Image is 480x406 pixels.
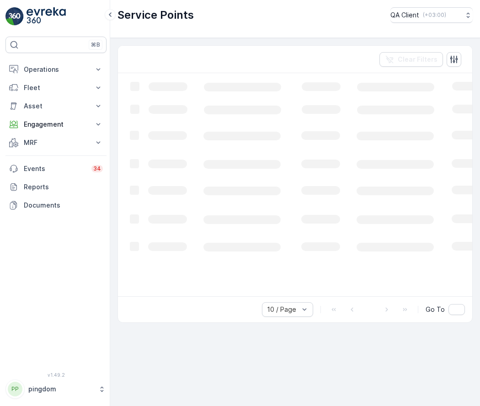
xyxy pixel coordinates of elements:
button: PPpingdom [5,379,107,399]
button: Operations [5,60,107,79]
p: 34 [93,165,101,172]
p: Documents [24,201,103,210]
img: logo [5,7,24,26]
p: Reports [24,182,103,192]
p: Operations [24,65,88,74]
p: ⌘B [91,41,100,48]
p: ( +03:00 ) [423,11,446,19]
button: Clear Filters [379,52,443,67]
p: MRF [24,138,88,147]
div: PP [8,382,22,396]
p: Engagement [24,120,88,129]
p: Events [24,164,86,173]
a: Reports [5,178,107,196]
span: Go To [426,305,445,314]
button: Fleet [5,79,107,97]
a: Events34 [5,160,107,178]
button: MRF [5,134,107,152]
p: Fleet [24,83,88,92]
p: QA Client [390,11,419,20]
button: Engagement [5,115,107,134]
img: logo_light-DOdMpM7g.png [27,7,66,26]
p: Service Points [117,8,194,22]
a: Documents [5,196,107,214]
span: v 1.49.2 [5,372,107,378]
button: QA Client(+03:00) [390,7,473,23]
p: pingdom [28,385,94,394]
p: Clear Filters [398,55,437,64]
p: Asset [24,101,88,111]
button: Asset [5,97,107,115]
